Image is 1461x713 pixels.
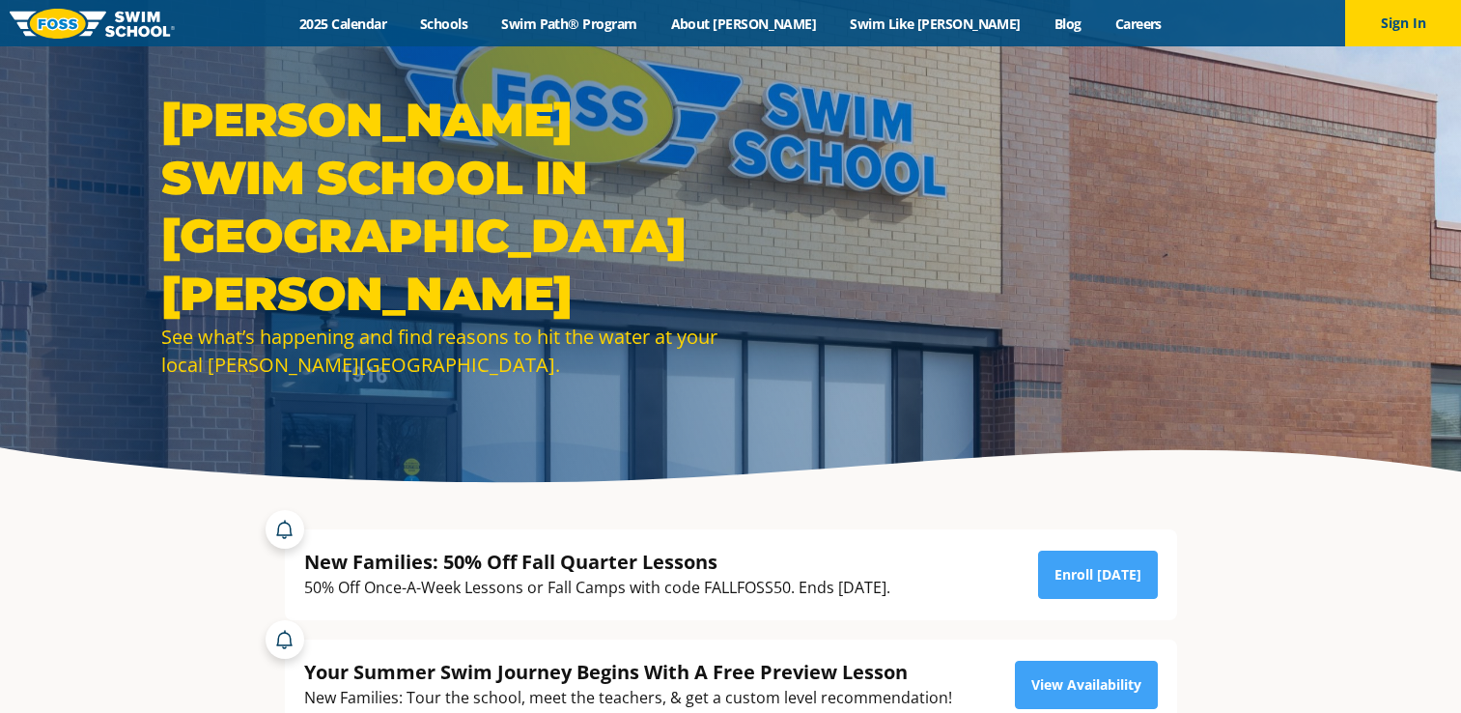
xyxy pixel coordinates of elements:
a: View Availability [1015,661,1158,709]
a: About [PERSON_NAME] [654,14,833,33]
a: Swim Path® Program [485,14,654,33]
div: Your Summer Swim Journey Begins With A Free Preview Lesson [304,659,952,685]
div: See what’s happening and find reasons to hit the water at your local [PERSON_NAME][GEOGRAPHIC_DATA]. [161,323,721,379]
a: Blog [1037,14,1098,33]
h1: [PERSON_NAME] Swim School in [GEOGRAPHIC_DATA][PERSON_NAME] [161,91,721,323]
a: Schools [404,14,485,33]
img: FOSS Swim School Logo [10,9,175,39]
div: 50% Off Once-A-Week Lessons or Fall Camps with code FALLFOSS50. Ends [DATE]. [304,575,890,601]
a: Swim Like [PERSON_NAME] [833,14,1038,33]
div: New Families: Tour the school, meet the teachers, & get a custom level recommendation! [304,685,952,711]
a: Careers [1098,14,1178,33]
div: New Families: 50% Off Fall Quarter Lessons [304,549,890,575]
a: 2025 Calendar [283,14,404,33]
a: Enroll [DATE] [1038,551,1158,599]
